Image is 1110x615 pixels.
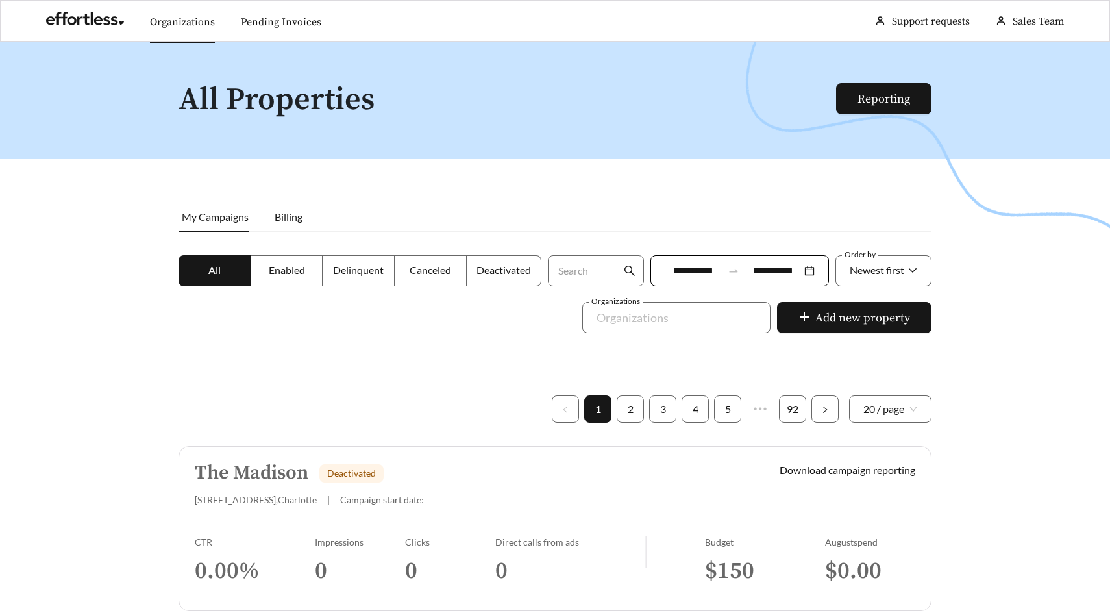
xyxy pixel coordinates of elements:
[585,396,611,422] a: 1
[705,536,825,547] div: Budget
[777,302,931,333] button: plusAdd new property
[552,395,579,423] button: left
[410,264,451,276] span: Canceled
[405,557,495,586] h3: 0
[179,446,931,611] a: The MadisonDeactivated[STREET_ADDRESS],Charlotte|Campaign start date:Download campaign reportingC...
[798,311,810,325] span: plus
[746,395,774,423] span: •••
[836,83,931,114] button: Reporting
[495,536,645,547] div: Direct calls from ads
[825,557,915,586] h3: $ 0.00
[617,395,644,423] li: 2
[624,265,635,277] span: search
[315,536,405,547] div: Impressions
[863,396,917,422] span: 20 / page
[728,265,739,277] span: swap-right
[195,557,315,586] h3: 0.00 %
[150,16,215,29] a: Organizations
[195,494,317,505] span: [STREET_ADDRESS] , Charlotte
[780,396,806,422] a: 92
[714,395,741,423] li: 5
[728,265,739,277] span: to
[195,462,308,484] h5: The Madison
[811,395,839,423] button: right
[892,15,970,28] a: Support requests
[811,395,839,423] li: Next Page
[495,557,645,586] h3: 0
[208,264,221,276] span: All
[584,395,611,423] li: 1
[682,396,708,422] a: 4
[275,210,302,223] span: Billing
[182,210,249,223] span: My Campaigns
[405,536,495,547] div: Clicks
[315,557,405,586] h3: 0
[857,92,910,107] a: Reporting
[179,83,837,118] h1: All Properties
[650,396,676,422] a: 3
[327,494,330,505] span: |
[746,395,774,423] li: Next 5 Pages
[552,395,579,423] li: Previous Page
[241,16,321,29] a: Pending Invoices
[561,406,569,414] span: left
[269,264,305,276] span: Enabled
[617,396,643,422] a: 2
[715,396,741,422] a: 5
[649,395,676,423] li: 3
[780,464,915,476] a: Download campaign reporting
[333,264,384,276] span: Delinquent
[327,468,376,479] span: Deactivated
[849,395,931,423] div: Page Size
[815,309,910,327] span: Add new property
[825,536,915,547] div: August spend
[682,395,709,423] li: 4
[850,264,904,276] span: Newest first
[195,536,315,547] div: CTR
[705,557,825,586] h3: $ 150
[821,406,829,414] span: right
[476,264,531,276] span: Deactivated
[1013,15,1064,28] span: Sales Team
[340,494,424,505] span: Campaign start date:
[645,536,647,568] img: line
[779,395,806,423] li: 92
